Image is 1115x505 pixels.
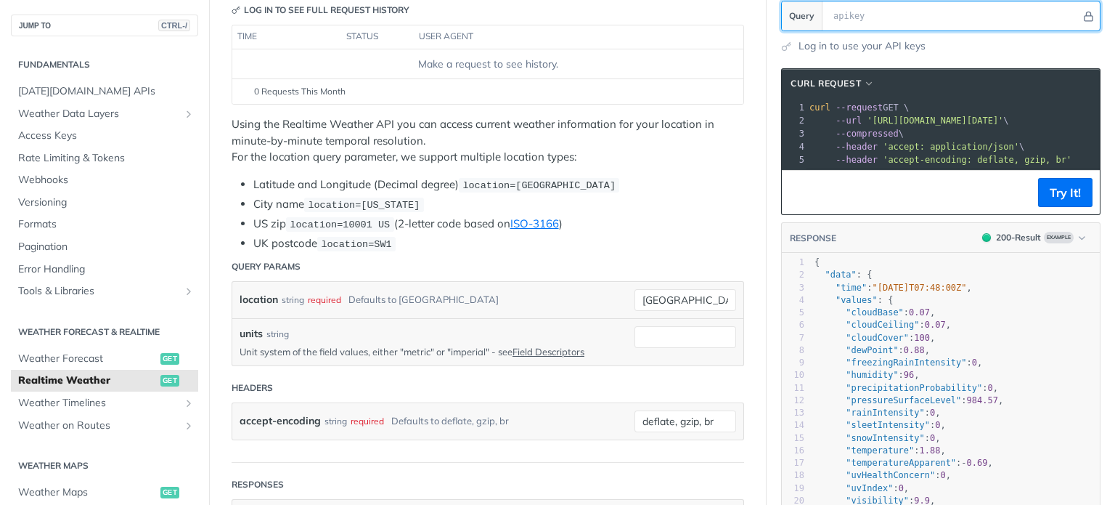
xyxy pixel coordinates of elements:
button: Show subpages for Weather on Routes [183,420,195,432]
button: Hide [1081,9,1096,23]
a: Rate Limiting & Tokens [11,148,198,169]
a: Pagination [11,236,198,258]
span: --header [836,142,878,152]
span: curl [809,102,830,113]
a: Versioning [11,192,198,214]
div: Defaults to [GEOGRAPHIC_DATA] [348,289,499,310]
span: "cloudCeiling" [846,320,919,330]
span: 0 [930,408,935,418]
label: accept-encoding [240,411,321,432]
label: units [240,326,263,342]
th: status [341,25,414,49]
div: string [324,411,347,432]
span: : , [814,395,1003,405]
div: 4 [782,294,804,307]
span: GET \ [809,102,909,113]
div: 2 [782,114,806,127]
span: 0 [987,383,992,393]
span: { [814,257,820,267]
button: Query [782,1,822,31]
span: : , [814,420,946,430]
span: 0 Requests This Month [254,85,346,98]
span: : , [814,470,951,480]
span: location=[US_STATE] [308,200,420,211]
span: \ [809,116,1009,126]
span: --url [836,116,862,126]
div: 1 [782,256,804,269]
h2: Fundamentals [11,58,198,71]
li: City name [253,196,744,213]
span: : , [814,283,972,293]
button: Show subpages for Weather Timelines [183,397,195,409]
a: Weather TimelinesShow subpages for Weather Timelines [11,392,198,414]
div: 7 [782,332,804,344]
div: 2 [782,269,804,281]
span: "time" [836,283,867,293]
button: Copy to clipboard [789,182,809,203]
button: Show subpages for Weather Data Layers [183,108,195,120]
div: 5 [782,307,804,319]
span: 0 [930,433,935,443]
a: Weather on RoutesShow subpages for Weather on Routes [11,415,198,437]
span: "precipitationProbability" [846,383,982,393]
a: Log in to use your API keys [799,39,926,54]
span: : , [814,458,993,468]
span: Rate Limiting & Tokens [18,151,195,166]
span: "values" [836,295,878,305]
span: : , [814,357,982,368]
span: --header [836,155,878,165]
div: string [266,328,289,341]
span: 96 [904,370,914,380]
a: Tools & LibrariesShow subpages for Tools & Libraries [11,280,198,302]
div: Responses [232,478,284,491]
div: required [351,411,384,432]
span: cURL Request [791,77,861,90]
p: Unit system of the field values, either "metric" or "imperial" - see [240,345,613,358]
span: \ [809,142,1024,152]
span: : , [814,445,946,456]
span: location=SW1 [321,239,391,250]
div: Log in to see full request history [232,4,409,17]
span: Weather on Routes [18,419,179,433]
span: Example [1044,232,1074,243]
span: Versioning [18,195,195,210]
div: required [308,289,341,310]
span: "sleetIntensity" [846,420,930,430]
input: apikey [826,1,1081,31]
span: "uvHealthConcern" [846,470,935,480]
span: Formats [18,217,195,232]
div: 3 [782,282,804,294]
span: "snowIntensity" [846,433,924,443]
span: : , [814,320,951,330]
div: 5 [782,153,806,166]
a: Realtime Weatherget [11,370,198,392]
span: 0.07 [909,307,930,318]
span: get [160,353,179,365]
span: Query [789,9,814,23]
span: 0 [899,483,904,493]
a: Field Descriptors [512,346,584,357]
span: location=10001 US [290,219,390,230]
div: 14 [782,419,804,432]
div: string [282,289,304,310]
li: Latitude and Longitude (Decimal degree) [253,177,744,193]
span: 1.88 [920,445,941,456]
span: Pagination [18,240,195,254]
span: : , [814,483,909,493]
span: "pressureSurfaceLevel" [846,395,961,405]
span: "temperature" [846,445,914,456]
span: : , [814,333,935,343]
div: 10 [782,369,804,381]
span: \ [809,129,904,139]
span: 200 [982,233,991,242]
p: Using the Realtime Weather API you can access current weather information for your location in mi... [232,116,744,166]
span: "rainIntensity" [846,408,924,418]
span: location=[GEOGRAPHIC_DATA] [462,180,616,191]
span: 0.69 [967,458,988,468]
div: 12 [782,395,804,407]
span: "uvIndex" [846,483,893,493]
div: 16 [782,445,804,457]
span: 984.57 [967,395,998,405]
div: 18 [782,469,804,482]
a: [DATE][DOMAIN_NAME] APIs [11,81,198,102]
